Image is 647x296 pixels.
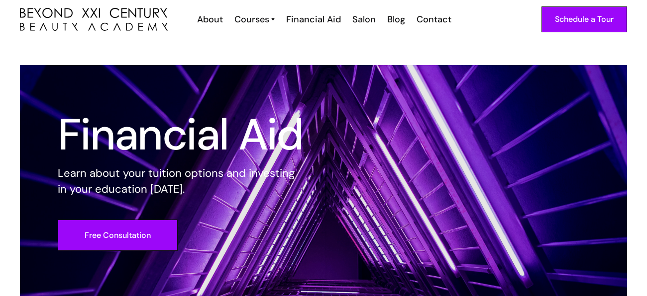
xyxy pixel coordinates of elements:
[387,13,405,26] div: Blog
[346,13,381,26] a: Salon
[555,13,614,26] div: Schedule a Tour
[541,6,627,32] a: Schedule a Tour
[352,13,376,26] div: Salon
[410,13,456,26] a: Contact
[20,8,168,31] a: home
[20,8,168,31] img: beyond 21st century beauty academy logo
[191,13,228,26] a: About
[417,13,451,26] div: Contact
[280,13,346,26] a: Financial Aid
[234,13,275,26] a: Courses
[58,220,178,251] a: Free Consultation
[286,13,341,26] div: Financial Aid
[234,13,269,26] div: Courses
[58,117,304,152] h1: Financial Aid
[197,13,223,26] div: About
[381,13,410,26] a: Blog
[58,165,304,197] p: Learn about your tuition options and investing in your education [DATE].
